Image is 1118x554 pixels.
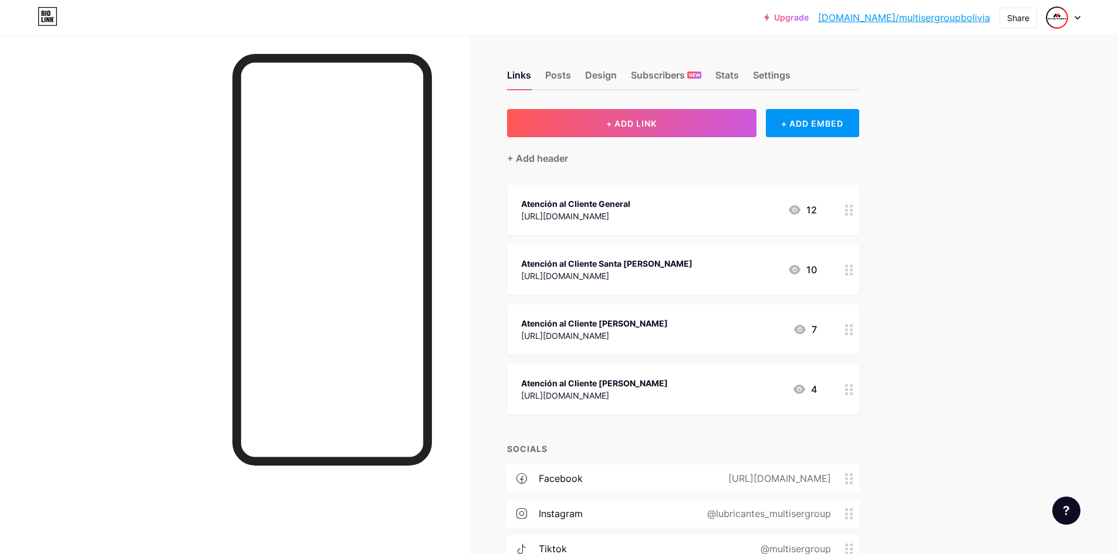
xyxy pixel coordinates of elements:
div: 12 [788,203,817,217]
a: Upgrade [764,13,809,22]
span: NEW [689,72,700,79]
div: instagram [539,507,583,521]
div: 7 [793,322,817,337]
div: [URL][DOMAIN_NAME] [521,210,630,222]
div: [URL][DOMAIN_NAME] [521,270,693,282]
img: multisergroupbolivia [1046,6,1068,29]
div: Subscribers [631,68,701,89]
div: 10 [788,263,817,277]
div: Atención al Cliente General [521,198,630,210]
div: Atención al Cliente [PERSON_NAME] [521,377,668,389]
div: [URL][DOMAIN_NAME] [521,389,668,402]
a: [DOMAIN_NAME]/multisergroupbolivia [818,11,990,25]
div: Settings [753,68,791,89]
div: [URL][DOMAIN_NAME] [521,329,668,342]
div: SOCIALS [507,443,859,455]
span: + ADD LINK [606,118,657,128]
div: Share [1007,12,1029,24]
div: Stats [715,68,739,89]
div: Design [585,68,617,89]
div: 4 [792,382,817,396]
div: Posts [545,68,571,89]
div: Atención al Cliente Santa [PERSON_NAME] [521,257,693,270]
div: + ADD EMBED [766,109,859,137]
div: Atención al Cliente [PERSON_NAME] [521,317,668,329]
div: Links [507,68,531,89]
div: + Add header [507,151,568,165]
div: facebook [539,471,583,485]
div: @lubricantes_multisergroup [688,507,845,521]
button: + ADD LINK [507,109,756,137]
div: [URL][DOMAIN_NAME] [710,471,845,485]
